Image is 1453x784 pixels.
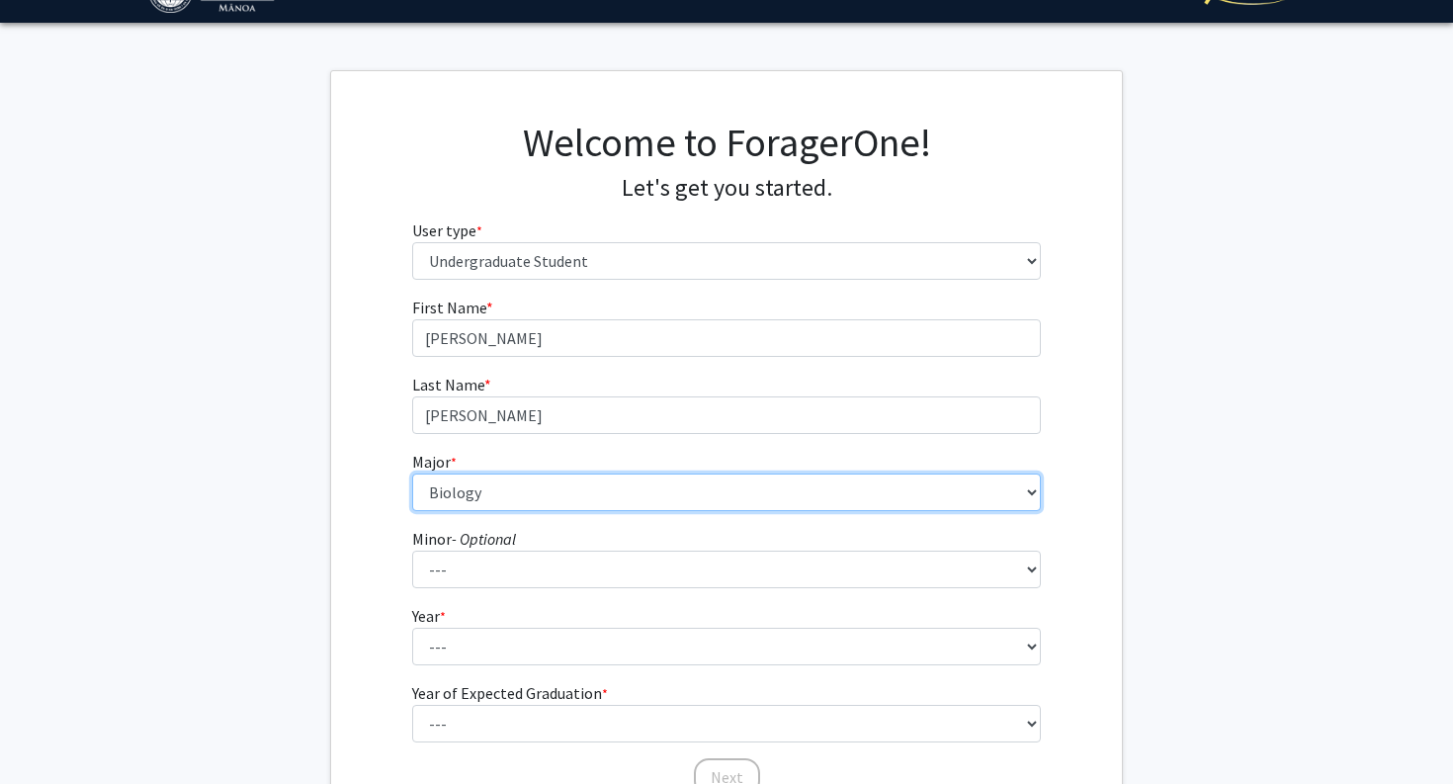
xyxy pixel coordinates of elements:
label: Year of Expected Graduation [412,681,608,705]
label: User type [412,218,482,242]
i: - Optional [452,529,516,549]
label: Minor [412,527,516,551]
iframe: Chat [15,695,84,769]
label: Year [412,604,446,628]
span: First Name [412,298,486,317]
span: Last Name [412,375,484,394]
h4: Let's get you started. [412,174,1042,203]
h1: Welcome to ForagerOne! [412,119,1042,166]
label: Major [412,450,457,474]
